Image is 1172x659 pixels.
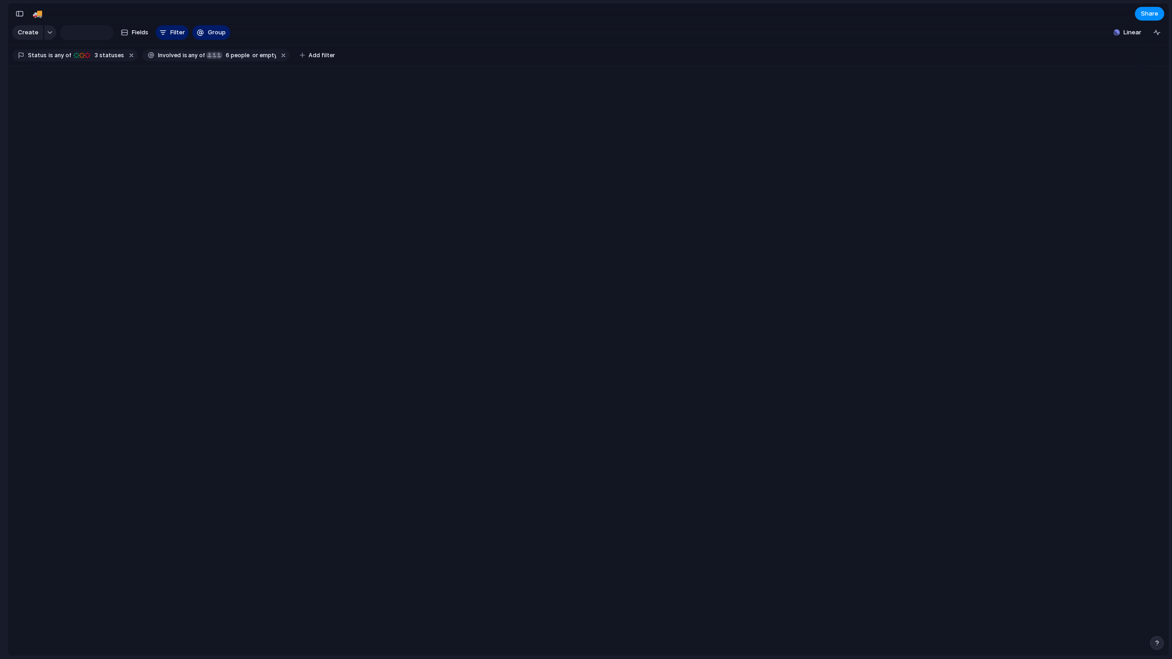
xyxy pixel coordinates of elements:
button: Add filter [294,49,341,62]
span: any of [187,51,205,59]
button: Filter [156,25,189,40]
span: Linear [1123,28,1141,37]
button: Linear [1110,26,1145,39]
button: Create [12,25,43,40]
button: 3 statuses [72,50,126,60]
button: isany of [47,50,73,60]
span: 6 [223,52,231,59]
span: people [223,51,250,59]
span: Add filter [309,51,335,59]
span: Group [208,28,226,37]
span: statuses [92,51,124,59]
div: 🚚 [33,7,43,20]
button: Fields [117,25,152,40]
span: Create [18,28,38,37]
button: 🚚 [30,6,45,21]
button: 6 peopleor empty [206,50,278,60]
span: is [183,51,187,59]
span: any of [53,51,71,59]
span: Filter [170,28,185,37]
span: Fields [132,28,148,37]
span: Status [28,51,47,59]
button: isany of [181,50,207,60]
span: Share [1141,9,1158,18]
span: 3 [92,52,99,59]
button: Group [192,25,230,40]
span: or empty [251,51,276,59]
span: Involved [158,51,181,59]
button: Share [1135,7,1164,21]
span: is [49,51,53,59]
